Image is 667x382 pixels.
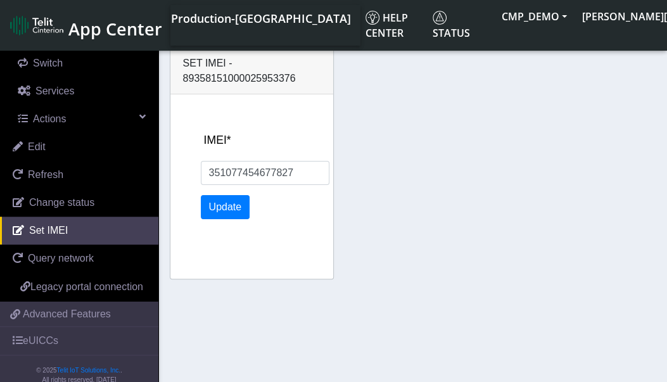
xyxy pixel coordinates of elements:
[171,11,351,26] span: Production-[GEOGRAPHIC_DATA]
[29,197,94,208] span: Change status
[10,12,160,39] a: App Center
[360,5,428,46] a: Help center
[201,195,250,219] button: Update
[204,132,231,148] label: IMEI*
[5,77,158,105] a: Services
[68,17,162,41] span: App Center
[33,58,63,68] span: Switch
[365,11,408,40] span: Help center
[433,11,447,25] img: status.svg
[33,113,66,124] span: Actions
[29,225,68,236] span: Set IMEI
[28,169,63,180] span: Refresh
[170,5,350,30] a: Your current platform instance
[35,86,74,96] span: Services
[57,367,120,374] a: Telit IoT Solutions, Inc.
[5,49,158,77] a: Switch
[5,105,158,133] a: Actions
[428,5,494,46] a: Status
[30,281,143,292] span: Legacy portal connection
[28,253,94,264] span: Query network
[365,11,379,25] img: knowledge.svg
[23,307,111,322] span: Advanced Features
[183,58,296,84] span: Set IMEI - 89358151000025953376
[494,5,575,28] button: CMP_DEMO
[28,141,46,152] span: Edit
[10,15,63,35] img: logo-telit-cinterion-gw-new.png
[433,11,470,40] span: Status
